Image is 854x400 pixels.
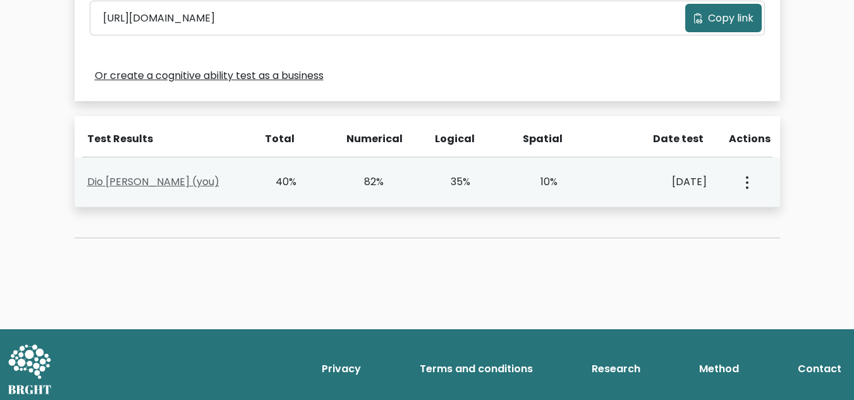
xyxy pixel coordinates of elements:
[609,174,707,190] div: [DATE]
[346,131,383,147] div: Numerical
[259,131,295,147] div: Total
[694,356,744,382] a: Method
[415,356,538,382] a: Terms and conditions
[793,356,846,382] a: Contact
[729,131,772,147] div: Actions
[611,131,714,147] div: Date test
[708,11,753,26] span: Copy link
[435,131,472,147] div: Logical
[587,356,645,382] a: Research
[95,68,324,83] a: Or create a cognitive ability test as a business
[522,174,558,190] div: 10%
[523,131,559,147] div: Spatial
[685,4,762,32] button: Copy link
[261,174,297,190] div: 40%
[87,174,219,189] a: Dio [PERSON_NAME] (you)
[435,174,471,190] div: 35%
[87,131,243,147] div: Test Results
[348,174,384,190] div: 82%
[317,356,366,382] a: Privacy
